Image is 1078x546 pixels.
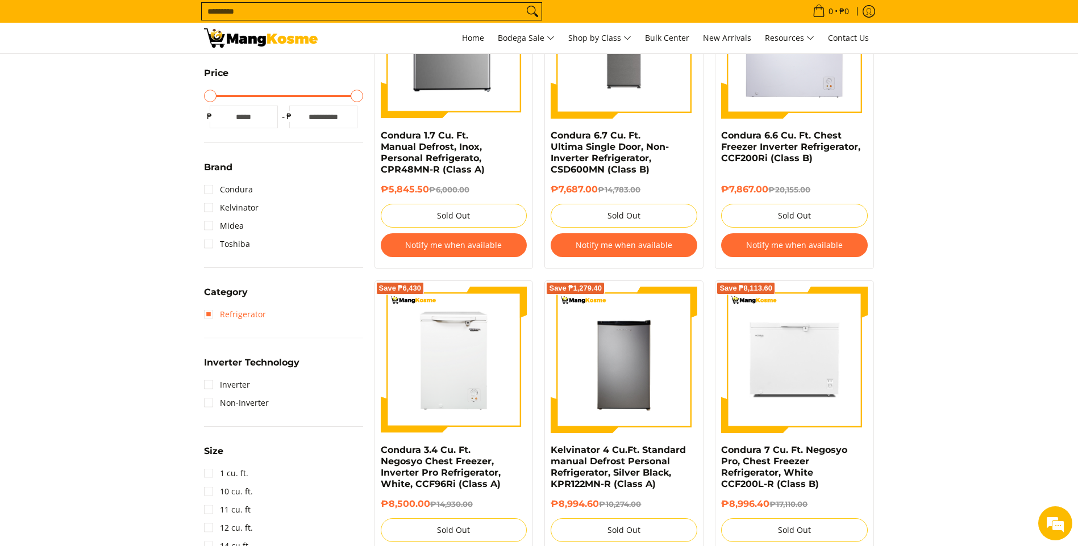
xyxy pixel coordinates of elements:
[381,233,527,257] button: Notify me when available
[551,130,669,175] a: Condura 6.7 Cu. Ft. Ultima Single Door, Non-Inverter Refrigerator, CSD600MN (Class B)
[430,499,473,509] del: ₱14,930.00
[551,233,697,257] button: Notify me when available
[765,31,814,45] span: Resources
[721,204,868,228] button: Sold Out
[769,499,808,509] del: ₱17,110.00
[645,32,689,43] span: Bulk Center
[703,32,751,43] span: New Arrivals
[186,6,214,33] div: Minimize live chat window
[204,69,228,78] span: Price
[204,376,250,394] a: Inverter
[381,130,485,175] a: Condura 1.7 Cu. Ft. Manual Defrost, Inox, Personal Refrigerato, CPR48MN-R (Class A)
[721,287,868,433] img: Condura 7 Cu. Ft. Negosyo Pro, Chest Freezer Refrigerator, White CCF200L-R (Class B)
[523,3,542,20] button: Search
[204,28,318,48] img: Bodega Sale Refrigerator l Mang Kosme: Home Appliances Warehouse Sale
[381,204,527,228] button: Sold Out
[204,217,244,235] a: Midea
[204,180,253,199] a: Condura
[639,23,695,53] a: Bulk Center
[204,305,266,324] a: Refrigerator
[284,111,295,122] span: ₱
[456,23,490,53] a: Home
[66,143,157,258] span: We're online!
[551,184,697,195] h6: ₱7,687.00
[329,23,875,53] nav: Main Menu
[204,358,299,376] summary: Open
[381,287,527,433] img: Condura 3.4 Cu. Ft. Negosyo Chest Freezer, Inverter Pro Refrigerator, White, CCF96Ri (Class A)
[768,185,810,194] del: ₱20,155.00
[719,285,772,292] span: Save ₱8,113.60
[204,288,248,305] summary: Open
[204,199,259,217] a: Kelvinator
[838,7,851,15] span: ₱0
[381,444,501,489] a: Condura 3.4 Cu. Ft. Negosyo Chest Freezer, Inverter Pro Refrigerator, White, CCF96Ri (Class A)
[549,285,602,292] span: Save ₱1,279.40
[498,31,555,45] span: Bodega Sale
[379,285,422,292] span: Save ₱6,430
[492,23,560,53] a: Bodega Sale
[381,518,527,542] button: Sold Out
[599,499,641,509] del: ₱10,274.00
[697,23,757,53] a: New Arrivals
[204,235,250,253] a: Toshiba
[381,184,527,195] h6: ₱5,845.50
[204,358,299,367] span: Inverter Technology
[598,185,640,194] del: ₱14,783.00
[204,394,269,412] a: Non-Inverter
[204,163,232,180] summary: Open
[204,69,228,86] summary: Open
[429,185,469,194] del: ₱6,000.00
[462,32,484,43] span: Home
[809,5,852,18] span: •
[822,23,875,53] a: Contact Us
[551,204,697,228] button: Sold Out
[204,163,232,172] span: Brand
[721,518,868,542] button: Sold Out
[568,31,631,45] span: Shop by Class
[827,7,835,15] span: 0
[204,447,223,456] span: Size
[721,498,868,510] h6: ₱8,996.40
[551,287,697,433] img: Kelvinator 4 Cu.Ft. Standard manual Defrost Personal Refrigerator, Silver Black, KPR122MN-R (Clas...
[563,23,637,53] a: Shop by Class
[204,519,253,537] a: 12 cu. ft.
[6,310,217,350] textarea: Type your message and hit 'Enter'
[59,64,191,78] div: Chat with us now
[204,482,253,501] a: 10 cu. ft.
[204,288,248,297] span: Category
[204,111,215,122] span: ₱
[721,130,860,163] a: Condura 6.6 Cu. Ft. Chest Freezer Inverter Refrigerator, CCF200Ri (Class B)
[828,32,869,43] span: Contact Us
[204,464,248,482] a: 1 cu. ft.
[721,444,847,489] a: Condura 7 Cu. Ft. Negosyo Pro, Chest Freezer Refrigerator, White CCF200L-R (Class B)
[759,23,820,53] a: Resources
[204,501,251,519] a: 11 cu. ft
[721,184,868,195] h6: ₱7,867.00
[551,498,697,510] h6: ₱8,994.60
[381,498,527,510] h6: ₱8,500.00
[551,444,686,489] a: Kelvinator 4 Cu.Ft. Standard manual Defrost Personal Refrigerator, Silver Black, KPR122MN-R (Clas...
[551,518,697,542] button: Sold Out
[204,447,223,464] summary: Open
[721,233,868,257] button: Notify me when available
